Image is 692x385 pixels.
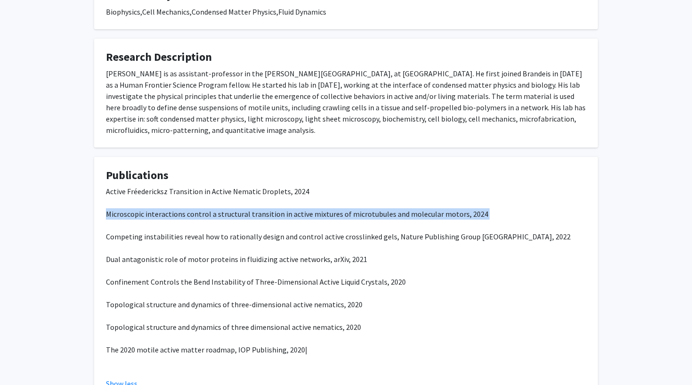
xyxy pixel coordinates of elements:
span: The 2020 motile active matter roadmap, IOP Publishing, 2020| [106,345,307,354]
iframe: Chat [7,343,40,378]
h4: Publications [106,169,586,182]
span: Topological structure and dynamics of three dimensional active nematics, 2020 [106,322,361,332]
span: Dual antagonistic role of motor proteins in fluidizing active networks, arXiv, 2021 [106,254,367,264]
div: [PERSON_NAME] is as assistant-professor in the [PERSON_NAME][GEOGRAPHIC_DATA], at [GEOGRAPHIC_DAT... [106,68,586,136]
span: Active Fréedericksz Transition in Active Nematic Droplets, 2024 [106,187,309,196]
span: Topological structure and dynamics of three-dimensional active nematics, 2020 [106,300,362,309]
div: Biophysics,Cell Mechanics,Condensed Matter Physics,Fluid Dynamics [106,6,586,17]
h4: Research Description [106,50,586,64]
span: Confinement Controls the Bend Instability of Three-Dimensional Active Liquid Crystals, 2020 [106,277,406,287]
span: Microscopic interactions control a structural transition in active mixtures of microtubules and m... [106,209,488,219]
span: Competing instabilities reveal how to rationally design and control active crosslinked gels, Natu... [106,232,571,241]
